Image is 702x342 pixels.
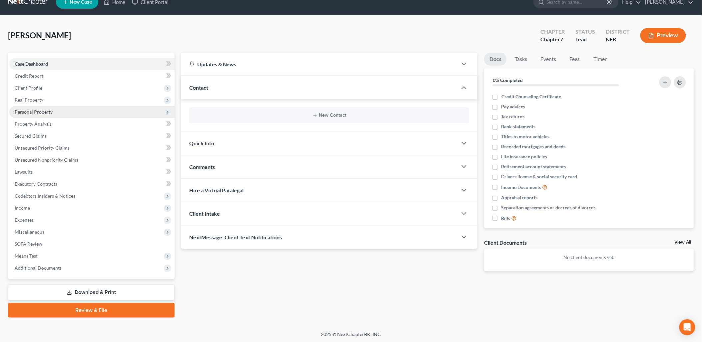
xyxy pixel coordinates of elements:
div: Status [575,28,595,36]
div: Client Documents [484,239,527,246]
span: 7 [560,36,563,42]
span: Separation agreements or decrees of divorces [501,204,596,211]
span: Personal Property [15,109,53,115]
a: Lawsuits [9,166,175,178]
div: Chapter [540,28,565,36]
span: Client Intake [189,210,220,217]
a: Review & File [8,303,175,318]
a: Case Dashboard [9,58,175,70]
span: Bank statements [501,123,536,130]
strong: 0% Completed [493,77,523,83]
a: Unsecured Nonpriority Claims [9,154,175,166]
span: Tax returns [501,113,525,120]
a: Secured Claims [9,130,175,142]
a: SOFA Review [9,238,175,250]
span: Recorded mortgages and deeds [501,143,566,150]
span: Quick Info [189,140,214,146]
a: Unsecured Priority Claims [9,142,175,154]
span: Unsecured Priority Claims [15,145,70,151]
span: Appraisal reports [501,194,538,201]
div: Open Intercom Messenger [679,319,695,335]
span: Hire a Virtual Paralegal [189,187,244,193]
span: Credit Report [15,73,43,79]
span: Secured Claims [15,133,47,139]
a: Docs [484,53,507,66]
span: Lawsuits [15,169,33,175]
span: Real Property [15,97,43,103]
span: Bills [501,215,510,222]
a: Executory Contracts [9,178,175,190]
div: District [606,28,630,36]
span: [PERSON_NAME] [8,30,71,40]
p: No client documents yet. [489,254,689,261]
span: Credit Counseling Certificate [501,93,561,100]
a: Tasks [509,53,532,66]
span: Income Documents [501,184,541,191]
button: New Contact [195,113,464,118]
a: Events [535,53,561,66]
a: Credit Report [9,70,175,82]
a: Property Analysis [9,118,175,130]
a: View All [675,240,691,245]
a: Timer [588,53,612,66]
span: SOFA Review [15,241,42,247]
span: NextMessage: Client Text Notifications [189,234,282,240]
span: Income [15,205,30,211]
span: Unsecured Nonpriority Claims [15,157,78,163]
a: Fees [564,53,585,66]
span: Executory Contracts [15,181,57,187]
span: Drivers license & social security card [501,173,577,180]
div: Updates & News [189,61,450,68]
div: NEB [606,36,630,43]
span: Contact [189,84,208,91]
span: Titles to motor vehicles [501,133,550,140]
span: Retirement account statements [501,163,566,170]
span: Codebtors Insiders & Notices [15,193,75,199]
div: Chapter [540,36,565,43]
span: Comments [189,164,215,170]
span: Means Test [15,253,38,259]
span: Pay advices [501,103,525,110]
span: Case Dashboard [15,61,48,67]
span: Additional Documents [15,265,62,271]
span: Expenses [15,217,34,223]
span: Property Analysis [15,121,52,127]
span: Client Profile [15,85,42,91]
span: Miscellaneous [15,229,44,235]
a: Download & Print [8,285,175,300]
button: Preview [640,28,686,43]
span: Life insurance policies [501,153,547,160]
div: Lead [575,36,595,43]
